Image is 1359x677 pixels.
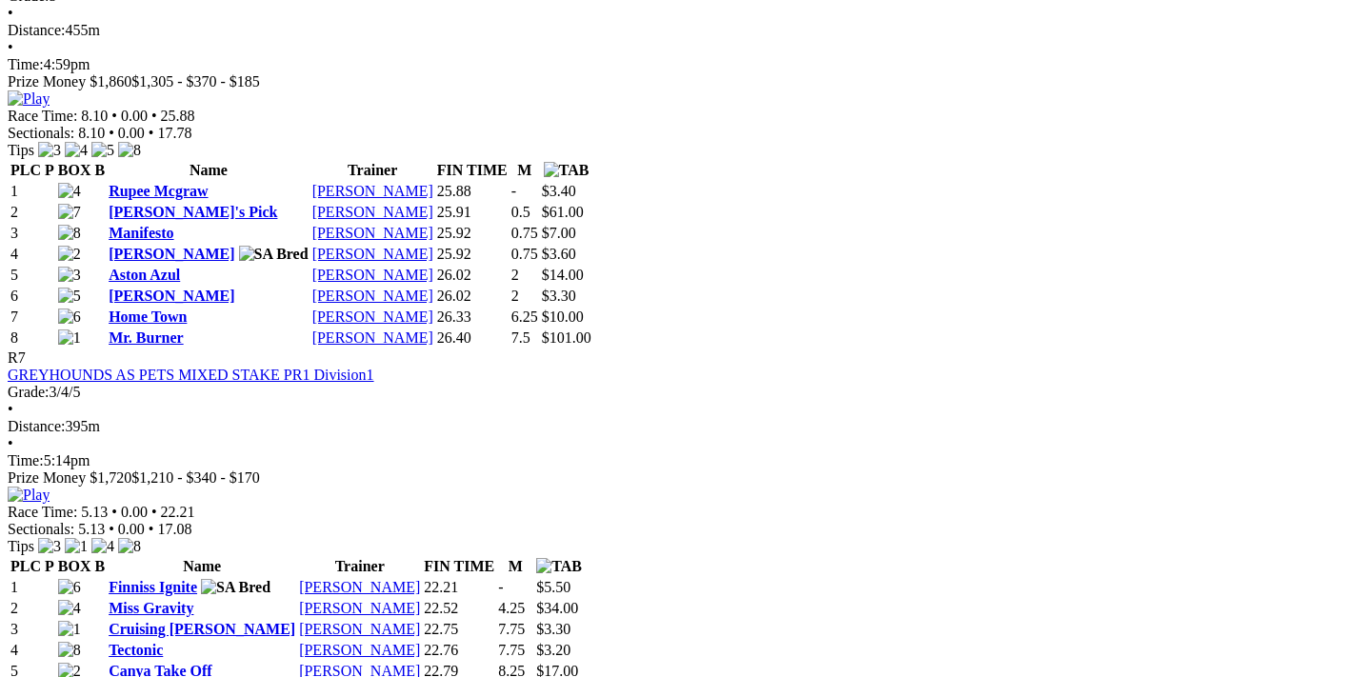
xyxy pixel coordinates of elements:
[312,183,433,199] a: [PERSON_NAME]
[497,557,533,576] th: M
[436,287,509,306] td: 26.02
[544,162,590,179] img: TAB
[65,142,88,159] img: 4
[161,504,195,520] span: 22.21
[109,225,173,241] a: Manifesto
[58,225,81,242] img: 8
[8,418,65,434] span: Distance:
[109,579,197,595] a: Finniss Ignite
[161,108,195,124] span: 25.88
[10,558,41,574] span: PLC
[299,579,420,595] a: [PERSON_NAME]
[111,108,117,124] span: •
[131,469,260,486] span: $1,210 - $340 - $170
[8,90,50,108] img: Play
[542,246,576,262] span: $3.60
[542,183,576,199] span: $3.40
[108,557,296,576] th: Name
[151,108,157,124] span: •
[8,401,13,417] span: •
[436,203,509,222] td: 25.91
[45,162,54,178] span: P
[58,579,81,596] img: 6
[45,558,54,574] span: P
[498,642,525,658] text: 7.75
[8,56,44,72] span: Time:
[58,642,81,659] img: 8
[118,521,145,537] span: 0.00
[58,246,81,263] img: 2
[201,579,270,596] img: SA Bred
[8,73,1351,90] div: Prize Money $1,860
[109,246,234,262] a: [PERSON_NAME]
[542,267,584,283] span: $14.00
[149,125,154,141] span: •
[10,308,55,327] td: 7
[109,521,114,537] span: •
[78,521,105,537] span: 5.13
[109,288,234,304] a: [PERSON_NAME]
[423,599,495,618] td: 22.52
[8,142,34,158] span: Tips
[436,182,509,201] td: 25.88
[10,162,41,178] span: PLC
[511,309,538,325] text: 6.25
[8,452,1351,469] div: 5:14pm
[131,73,260,90] span: $1,305 - $370 - $185
[108,161,310,180] th: Name
[109,621,295,637] a: Cruising [PERSON_NAME]
[312,267,433,283] a: [PERSON_NAME]
[109,309,187,325] a: Home Town
[81,504,108,520] span: 5.13
[157,125,191,141] span: 17.78
[109,600,193,616] a: Miss Gravity
[239,246,309,263] img: SA Bred
[436,266,509,285] td: 26.02
[312,246,433,262] a: [PERSON_NAME]
[8,435,13,451] span: •
[312,288,433,304] a: [PERSON_NAME]
[149,521,154,537] span: •
[38,538,61,555] img: 3
[423,578,495,597] td: 22.21
[511,204,530,220] text: 0.5
[498,600,525,616] text: 4.25
[511,329,530,346] text: 7.5
[542,288,576,304] span: $3.30
[536,642,570,658] span: $3.20
[8,56,1351,73] div: 4:59pm
[299,600,420,616] a: [PERSON_NAME]
[58,288,81,305] img: 5
[423,557,495,576] th: FIN TIME
[10,641,55,660] td: 4
[8,487,50,504] img: Play
[8,108,77,124] span: Race Time:
[109,329,184,346] a: Mr. Burner
[436,329,509,348] td: 26.40
[423,620,495,639] td: 22.75
[436,308,509,327] td: 26.33
[299,621,420,637] a: [PERSON_NAME]
[542,225,576,241] span: $7.00
[111,504,117,520] span: •
[8,521,74,537] span: Sectionals:
[423,641,495,660] td: 22.76
[58,162,91,178] span: BOX
[58,600,81,617] img: 4
[511,246,538,262] text: 0.75
[298,557,421,576] th: Trainer
[109,267,180,283] a: Aston Azul
[8,469,1351,487] div: Prize Money $1,720
[10,182,55,201] td: 1
[8,367,374,383] a: GREYHOUNDS AS PETS MIXED STAKE PR1 Division1
[8,39,13,55] span: •
[10,203,55,222] td: 2
[542,329,591,346] span: $101.00
[511,183,516,199] text: -
[511,267,519,283] text: 2
[91,142,114,159] img: 5
[121,108,148,124] span: 0.00
[58,621,81,638] img: 1
[312,204,433,220] a: [PERSON_NAME]
[65,538,88,555] img: 1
